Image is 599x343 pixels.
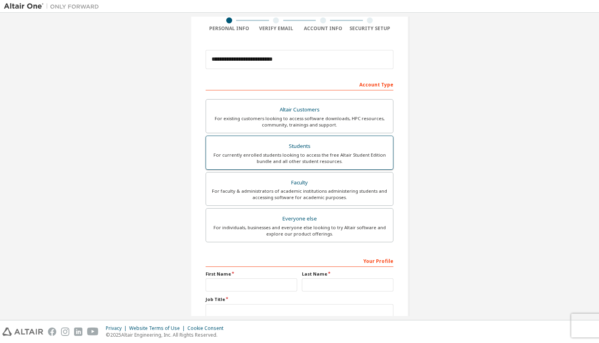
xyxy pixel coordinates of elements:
[211,224,388,237] div: For individuals, businesses and everyone else looking to try Altair software and explore our prod...
[211,177,388,188] div: Faculty
[253,25,300,32] div: Verify Email
[129,325,187,332] div: Website Terms of Use
[299,25,347,32] div: Account Info
[211,152,388,165] div: For currently enrolled students looking to access the free Altair Student Edition bundle and all ...
[48,328,56,336] img: facebook.svg
[206,78,393,90] div: Account Type
[74,328,82,336] img: linkedin.svg
[61,328,69,336] img: instagram.svg
[187,325,228,332] div: Cookie Consent
[206,296,393,303] label: Job Title
[347,25,394,32] div: Security Setup
[206,254,393,267] div: Your Profile
[4,2,103,10] img: Altair One
[211,115,388,128] div: For existing customers looking to access software downloads, HPC resources, community, trainings ...
[211,104,388,115] div: Altair Customers
[106,325,129,332] div: Privacy
[87,328,99,336] img: youtube.svg
[211,141,388,152] div: Students
[2,328,43,336] img: altair_logo.svg
[106,332,228,338] p: © 2025 Altair Engineering, Inc. All Rights Reserved.
[302,271,393,277] label: Last Name
[211,213,388,224] div: Everyone else
[211,188,388,201] div: For faculty & administrators of academic institutions administering students and accessing softwa...
[206,271,297,277] label: First Name
[206,25,253,32] div: Personal Info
